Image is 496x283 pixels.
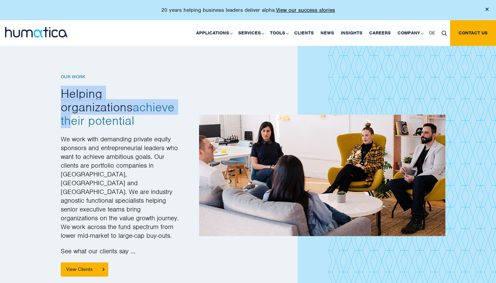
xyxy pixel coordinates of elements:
img: search_icon [442,31,447,36]
a: View Clients [61,262,108,277]
a: Careers [366,20,394,46]
p: We work with demanding private equity sponsors and entrepreneurial leaders who want to achieve am... [61,135,179,247]
p: 20 years helping business leaders deliver alpha. [161,7,335,13]
a: Applications [193,20,235,46]
h2: Helping organizations [61,87,179,127]
a: Company [394,20,426,46]
a: News [317,20,337,46]
p: See what our clients say … [61,247,179,262]
span: DE [429,30,435,36]
a: Services [235,20,267,46]
span: achieve their potential [61,99,174,128]
img: View Clients [103,268,105,271]
a: Insights [337,20,366,46]
img: logo [5,27,67,37]
a: DE [426,20,438,46]
a: View our success stories [276,7,335,13]
a: Clients [291,20,317,46]
a: Tools [267,20,291,46]
a: Contact us [450,20,496,46]
h6: Our Work [61,74,179,80]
